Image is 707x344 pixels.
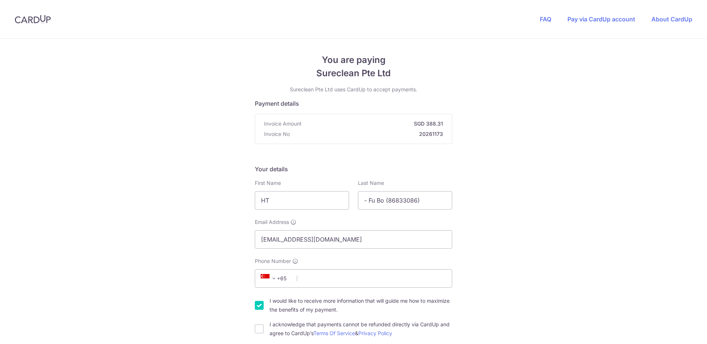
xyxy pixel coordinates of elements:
[255,67,452,80] span: Sureclean Pte Ltd
[567,15,635,23] a: Pay via CardUp account
[305,120,443,127] strong: SGD 388.31
[313,330,355,336] a: Terms Of Service
[358,191,452,210] input: Last name
[270,320,452,338] label: I acknowledge that payments cannot be refunded directly via CardUp and agree to CardUp’s &
[255,179,281,187] label: First Name
[255,86,452,93] p: Sureclean Pte Ltd uses CardUp to accept payments.
[255,257,291,265] span: Phone Number
[15,15,51,24] img: CardUp
[255,230,452,249] input: Email address
[651,15,692,23] a: About CardUp
[264,120,302,127] span: Invoice Amount
[264,130,290,138] span: Invoice No
[258,274,292,283] span: +65
[293,130,443,138] strong: 20261173
[255,165,452,173] h5: Your details
[270,296,452,314] label: I would like to receive more information that will guide me how to maximize the benefits of my pa...
[261,274,278,283] span: +65
[358,330,392,336] a: Privacy Policy
[358,179,384,187] label: Last Name
[255,99,452,108] h5: Payment details
[255,53,452,67] span: You are paying
[540,15,551,23] a: FAQ
[255,191,349,210] input: First name
[255,218,289,226] span: Email Address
